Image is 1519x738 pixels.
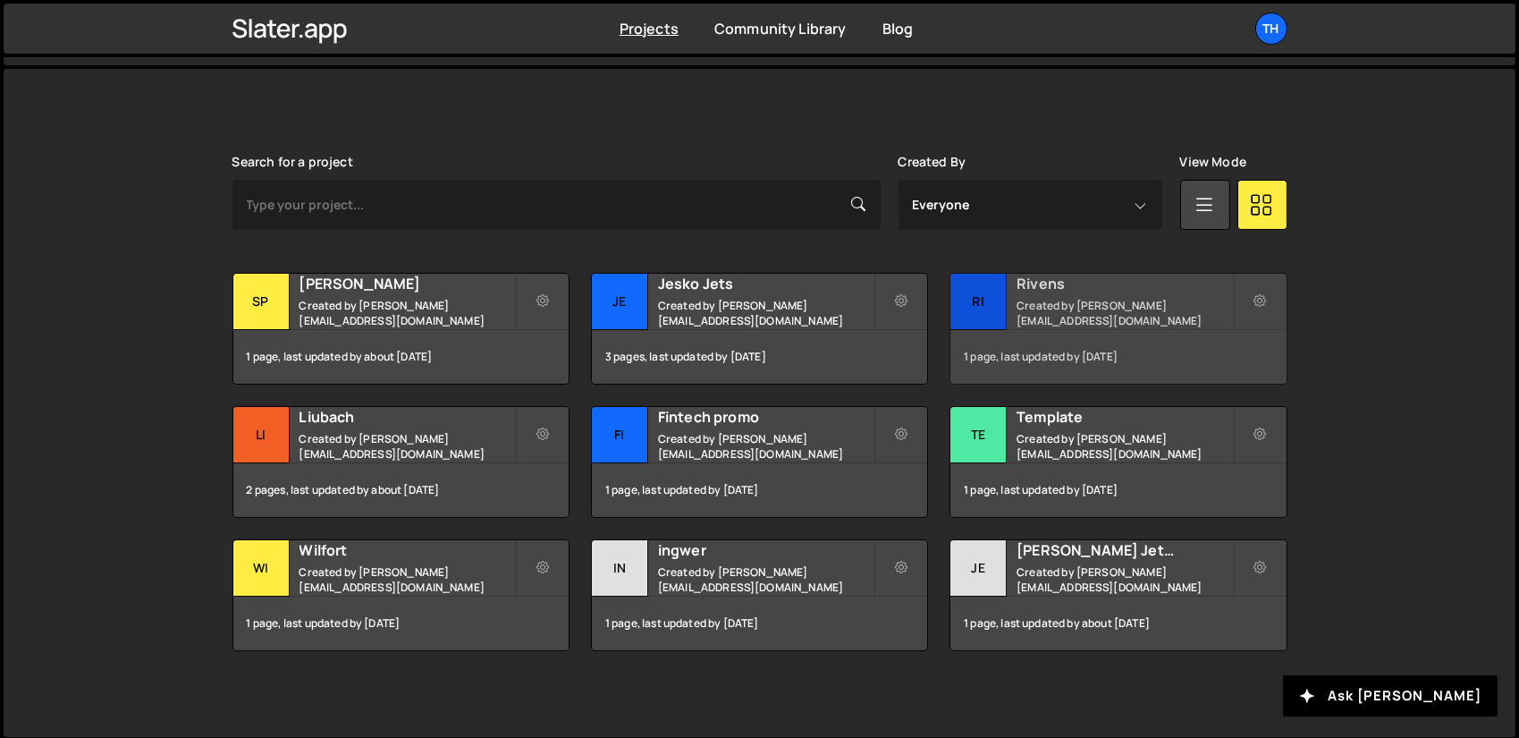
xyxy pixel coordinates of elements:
[1017,407,1232,427] h2: Template
[1180,155,1246,169] label: View Mode
[949,273,1287,385] a: Ri Rivens Created by [PERSON_NAME][EMAIL_ADDRESS][DOMAIN_NAME] 1 page, last updated by [DATE]
[950,330,1286,384] div: 1 page, last updated by [DATE]
[232,180,881,230] input: Type your project...
[592,463,927,517] div: 1 page, last updated by [DATE]
[233,330,569,384] div: 1 page, last updated by about [DATE]
[232,155,353,169] label: Search for a project
[591,273,928,385] a: Je Jesko Jets Created by [PERSON_NAME][EMAIL_ADDRESS][DOMAIN_NAME] 3 pages, last updated by [DATE]
[592,540,648,597] div: in
[950,463,1286,517] div: 1 page, last updated by [DATE]
[950,274,1007,330] div: Ri
[592,407,648,463] div: Fi
[899,155,966,169] label: Created By
[658,564,873,595] small: Created by [PERSON_NAME][EMAIL_ADDRESS][DOMAIN_NAME]
[300,407,515,427] h2: Liubach
[591,406,928,518] a: Fi Fintech promo Created by [PERSON_NAME][EMAIL_ADDRESS][DOMAIN_NAME] 1 page, last updated by [DATE]
[233,407,290,463] div: Li
[233,597,569,650] div: 1 page, last updated by [DATE]
[1017,298,1232,328] small: Created by [PERSON_NAME][EMAIL_ADDRESS][DOMAIN_NAME]
[232,406,570,518] a: Li Liubach Created by [PERSON_NAME][EMAIL_ADDRESS][DOMAIN_NAME] 2 pages, last updated by about [D...
[232,539,570,651] a: Wi Wilfort Created by [PERSON_NAME][EMAIL_ADDRESS][DOMAIN_NAME] 1 page, last updated by [DATE]
[949,406,1287,518] a: Te Template Created by [PERSON_NAME][EMAIL_ADDRESS][DOMAIN_NAME] 1 page, last updated by [DATE]
[232,273,570,385] a: Sp [PERSON_NAME] Created by [PERSON_NAME][EMAIL_ADDRESS][DOMAIN_NAME] 1 page, last updated by abo...
[949,539,1287,651] a: Je [PERSON_NAME] Jets — Coming soon Created by [PERSON_NAME][EMAIL_ADDRESS][DOMAIN_NAME] 1 page, ...
[233,540,290,597] div: Wi
[1283,675,1498,717] button: Ask [PERSON_NAME]
[658,540,873,560] h2: ingwer
[658,431,873,462] small: Created by [PERSON_NAME][EMAIL_ADDRESS][DOMAIN_NAME]
[300,564,515,595] small: Created by [PERSON_NAME][EMAIL_ADDRESS][DOMAIN_NAME]
[300,540,515,560] h2: Wilfort
[1017,540,1232,560] h2: [PERSON_NAME] Jets — Coming soon
[592,274,648,330] div: Je
[592,330,927,384] div: 3 pages, last updated by [DATE]
[1255,13,1287,45] a: Th
[950,540,1007,597] div: Je
[300,431,515,462] small: Created by [PERSON_NAME][EMAIL_ADDRESS][DOMAIN_NAME]
[300,274,515,293] h2: [PERSON_NAME]
[591,539,928,651] a: in ingwer Created by [PERSON_NAME][EMAIL_ADDRESS][DOMAIN_NAME] 1 page, last updated by [DATE]
[1017,274,1232,293] h2: Rivens
[300,298,515,328] small: Created by [PERSON_NAME][EMAIL_ADDRESS][DOMAIN_NAME]
[620,19,679,38] a: Projects
[950,407,1007,463] div: Te
[714,19,847,38] a: Community Library
[882,19,914,38] a: Blog
[1017,564,1232,595] small: Created by [PERSON_NAME][EMAIL_ADDRESS][DOMAIN_NAME]
[658,274,873,293] h2: Jesko Jets
[233,463,569,517] div: 2 pages, last updated by about [DATE]
[233,274,290,330] div: Sp
[658,298,873,328] small: Created by [PERSON_NAME][EMAIL_ADDRESS][DOMAIN_NAME]
[658,407,873,427] h2: Fintech promo
[950,597,1286,650] div: 1 page, last updated by about [DATE]
[1017,431,1232,462] small: Created by [PERSON_NAME][EMAIL_ADDRESS][DOMAIN_NAME]
[592,597,927,650] div: 1 page, last updated by [DATE]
